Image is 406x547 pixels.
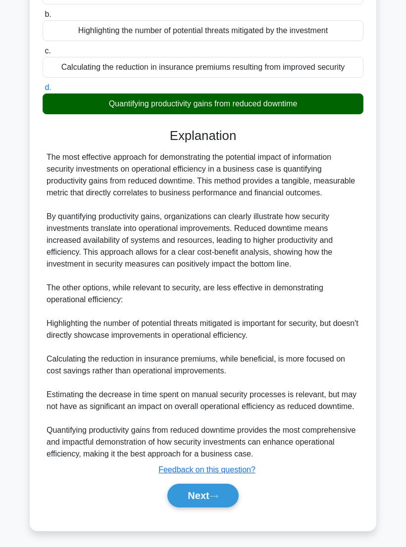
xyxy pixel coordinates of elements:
[43,57,363,78] div: Calculating the reduction in insurance premiums resulting from improved security
[167,484,238,507] button: Next
[47,151,359,460] div: The most effective approach for demonstrating the potential impact of information security invest...
[45,10,51,18] span: b.
[43,20,363,41] div: Highlighting the number of potential threats mitigated by the investment
[49,128,357,143] h3: Explanation
[45,46,51,55] span: c.
[45,83,51,91] span: d.
[43,93,363,114] div: Quantifying productivity gains from reduced downtime
[158,465,255,474] a: Feedback on this question?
